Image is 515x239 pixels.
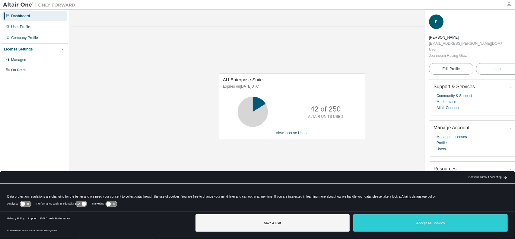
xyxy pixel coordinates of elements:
div: On Prem [11,68,26,73]
div: Managed [11,57,26,62]
span: Edit Profile [442,66,460,71]
span: P [435,20,437,24]
span: Logout [492,66,504,72]
img: Altair One [3,2,78,8]
div: Joanneum Racing Graz [429,53,502,59]
a: Altair Connect [437,105,459,111]
div: Dashboard [11,14,30,18]
a: Profile [437,140,447,146]
a: Users [437,146,446,152]
a: Edit Profile [429,63,473,75]
a: View License Usage [276,131,309,135]
a: Community & Support [437,93,472,99]
a: Marketplace [437,99,456,105]
p: Expires on [DATE] UTC [223,84,360,89]
span: AU Enterprise Suite [223,77,263,82]
div: User Profile [11,24,30,29]
div: License Settings [4,47,33,52]
span: Manage Account [434,125,469,130]
p: ALTAIR UNITS USED [308,114,343,119]
span: Support & Services [434,84,475,89]
div: Paskal Smolka [429,34,502,40]
a: Managed Licenses [437,134,467,140]
div: [EMAIL_ADDRESS][PERSON_NAME][DOMAIN_NAME] [429,40,502,47]
div: Company Profile [11,35,38,40]
div: User [429,47,502,53]
span: Resources [434,166,456,171]
p: 42 of 250 [310,104,341,114]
